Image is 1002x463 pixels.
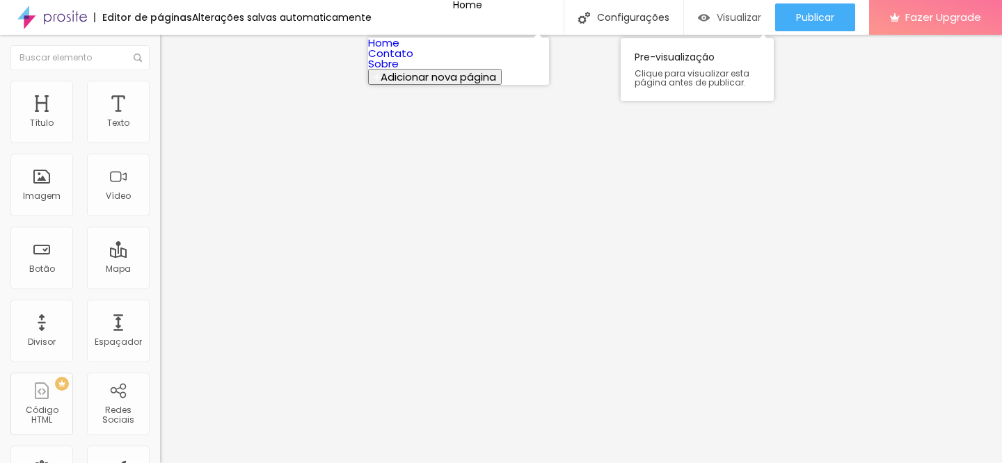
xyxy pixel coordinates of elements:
[28,337,56,347] div: Divisor
[775,3,855,31] button: Publicar
[717,12,761,23] span: Visualizar
[796,12,834,23] span: Publicar
[14,405,69,425] div: Código HTML
[10,45,150,70] input: Buscar elemento
[905,11,981,23] span: Fazer Upgrade
[368,56,399,71] a: Sobre
[578,12,590,24] img: Icone
[106,264,131,274] div: Mapa
[107,118,129,128] div: Texto
[29,264,55,274] div: Botão
[368,35,399,50] a: Home
[368,46,413,60] a: Contato
[698,12,710,24] img: view-1.svg
[30,118,54,128] div: Título
[160,35,1002,463] iframe: Editor
[621,38,774,101] div: Pre-visualização
[106,191,131,201] div: Vídeo
[23,191,61,201] div: Imagem
[368,69,502,85] button: Adicionar nova página
[90,405,145,425] div: Redes Sociais
[381,70,496,84] span: Adicionar nova página
[94,13,192,22] div: Editor de páginas
[635,69,760,87] span: Clique para visualizar esta página antes de publicar.
[684,3,775,31] button: Visualizar
[95,337,142,347] div: Espaçador
[192,13,372,22] div: Alterações salvas automaticamente
[134,54,142,62] img: Icone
